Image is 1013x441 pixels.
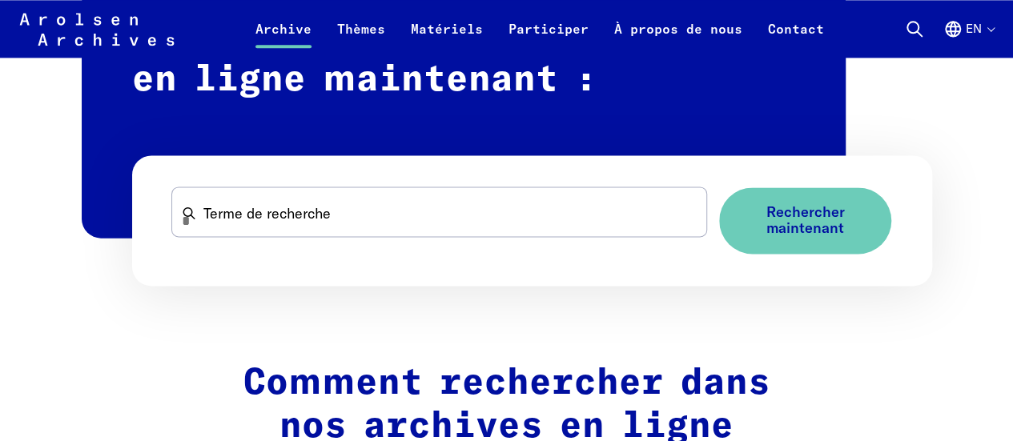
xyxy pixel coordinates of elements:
[324,19,398,58] a: Thèmes
[496,19,601,58] a: Participer
[243,19,324,58] a: Archive
[337,21,385,37] font: Thèmes
[601,19,755,58] a: À propos de nous
[243,10,837,48] nav: Primaire
[766,202,844,238] font: Rechercher maintenant
[768,21,824,37] font: Contact
[755,19,837,58] a: Contact
[943,19,994,58] button: Anglais, sélection de la langue
[411,21,483,37] font: Matériels
[966,21,982,36] font: en
[132,18,743,98] font: Rechercher dans les archives en ligne maintenant :
[719,187,891,254] button: Rechercher maintenant
[398,19,496,58] a: Matériels
[509,21,589,37] font: Participer
[255,21,312,37] font: Archive
[614,21,742,37] font: À propos de nous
